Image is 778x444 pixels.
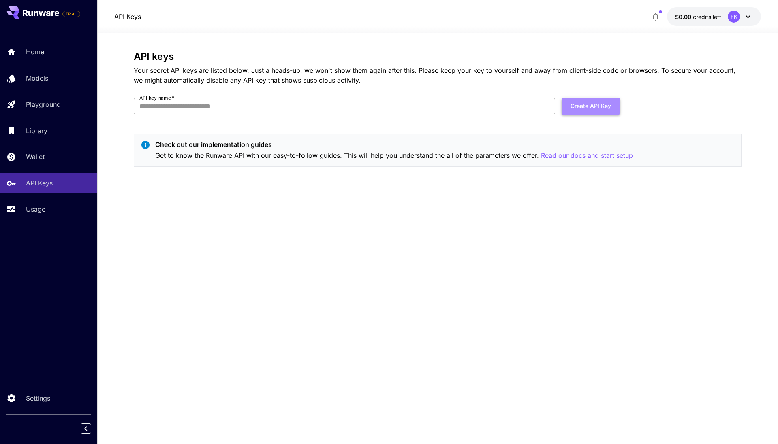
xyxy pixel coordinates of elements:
[26,47,44,57] p: Home
[87,421,97,436] div: Collapse sidebar
[675,13,721,21] div: $0.00
[81,423,91,434] button: Collapse sidebar
[134,66,742,85] p: Your secret API keys are listed below. Just a heads-up, we won't show them again after this. Plea...
[26,73,48,83] p: Models
[26,204,45,214] p: Usage
[26,152,45,161] p: Wallet
[155,151,633,161] p: Get to know the Runware API with our easy-to-follow guides. This will help you understand the all...
[562,98,620,115] button: Create API Key
[62,9,80,19] span: Add your payment card to enable full platform functionality.
[139,94,174,101] label: API key name
[114,12,141,21] a: API Keys
[26,126,47,136] p: Library
[134,51,742,62] h3: API keys
[26,393,50,403] p: Settings
[667,7,761,26] button: $0.00FK
[155,140,633,149] p: Check out our implementation guides
[26,100,61,109] p: Playground
[63,11,80,17] span: TRIAL
[26,178,53,188] p: API Keys
[541,151,633,161] button: Read our docs and start setup
[693,13,721,20] span: credits left
[114,12,141,21] nav: breadcrumb
[728,11,740,23] div: FK
[675,13,693,20] span: $0.00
